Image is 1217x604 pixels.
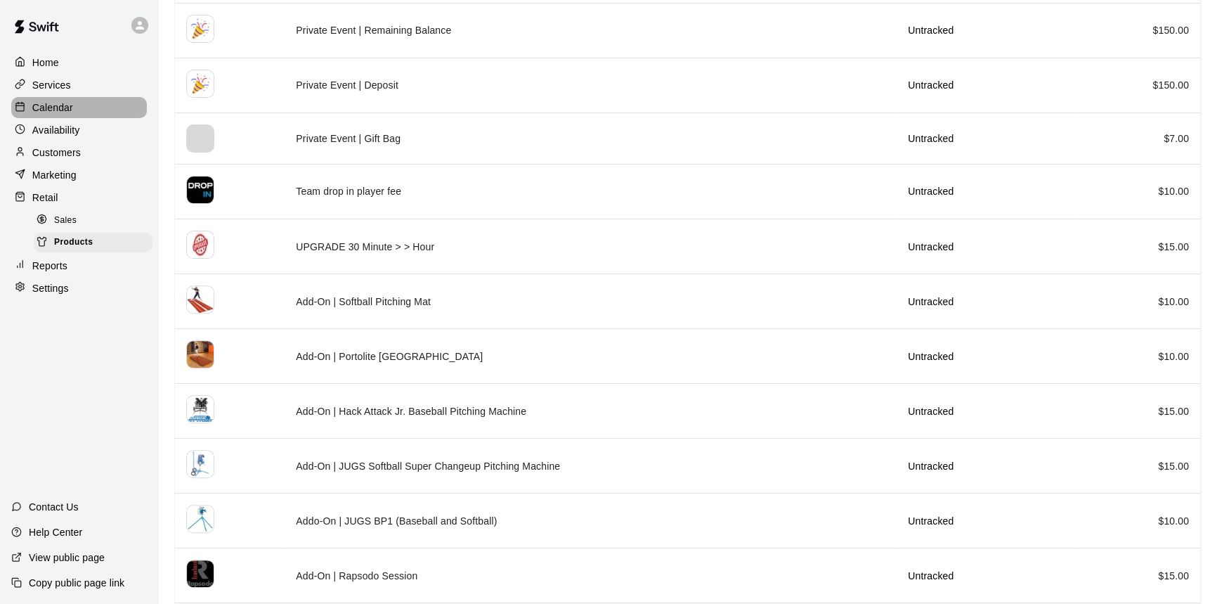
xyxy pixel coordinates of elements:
td: Private Event | Deposit [285,58,897,113]
td: $ 10.00 [1074,274,1200,329]
p: Untracked [908,404,1063,418]
p: Untracked [908,295,1063,309]
p: Contact Us [29,500,79,514]
a: Reports [11,255,147,276]
img: product 780 [186,70,214,98]
img: product 369 [186,450,214,478]
a: Products [34,231,158,253]
td: $ 10.00 [1074,494,1200,548]
td: $ 10.00 [1074,329,1200,384]
span: Sales [54,214,77,228]
a: Retail [11,187,147,208]
p: Copy public page link [29,576,124,590]
p: Retail [32,191,58,205]
td: Add-On | Portolite [GEOGRAPHIC_DATA] [285,329,897,384]
p: Untracked [908,78,1063,92]
td: $ 10.00 [1074,164,1200,219]
td: Add-On | Hack Attack Jr. Baseball Pitching Machine [285,384,897,439]
p: Untracked [908,184,1063,198]
p: Marketing [32,168,77,182]
p: Help Center [29,525,82,539]
p: Untracked [908,459,1063,473]
p: Availability [32,123,80,137]
img: product 612 [186,176,214,204]
td: UPGRADE 30 Minute > > Hour [285,219,897,274]
td: $ 15.00 [1074,219,1200,274]
span: Products [54,236,93,250]
a: Home [11,52,147,73]
td: $ 15.00 [1074,384,1200,439]
td: Add-On | JUGS Softball Super Changeup Pitching Machine [285,439,897,494]
p: Untracked [908,569,1063,583]
td: Add-On | Rapsodo Session [285,548,897,603]
p: Untracked [908,131,1063,146]
img: product 372 [186,285,214,314]
img: product 781 [186,15,214,43]
a: Services [11,75,147,96]
a: Customers [11,142,147,163]
td: $ 15.00 [1074,548,1200,603]
img: product 370 [186,395,214,423]
img: product 371 [186,340,214,368]
p: Reports [32,259,67,273]
div: Products [34,233,152,252]
p: Untracked [908,349,1063,364]
div: Sales [34,211,152,231]
p: Untracked [908,240,1063,254]
a: Marketing [11,165,147,186]
p: Calendar [32,101,73,115]
p: Untracked [908,23,1063,37]
p: View public page [29,551,105,565]
td: $ 150.00 [1074,3,1200,58]
td: $ 15.00 [1074,439,1200,494]
p: Customers [32,146,81,160]
p: Services [32,78,71,92]
td: Team drop in player fee [285,164,897,219]
td: Addo-On | JUGS BP1 (Baseball and Softball) [285,494,897,548]
p: Untracked [908,514,1063,528]
a: Availability [11,120,147,141]
td: Private Event | Remaining Balance [285,3,897,58]
p: Settings [32,281,69,295]
img: product 429 [186,231,214,259]
td: $ 150.00 [1074,58,1200,113]
a: Calendar [11,97,147,118]
td: $ 7.00 [1074,113,1200,164]
td: Private Event | Gift Bag [285,113,897,164]
a: Sales [34,210,158,231]
a: Settings [11,278,147,299]
td: Add-On | Softball Pitching Mat [285,274,897,329]
img: product 368 [186,505,214,533]
img: product 367 [186,560,214,588]
p: Home [32,56,59,70]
